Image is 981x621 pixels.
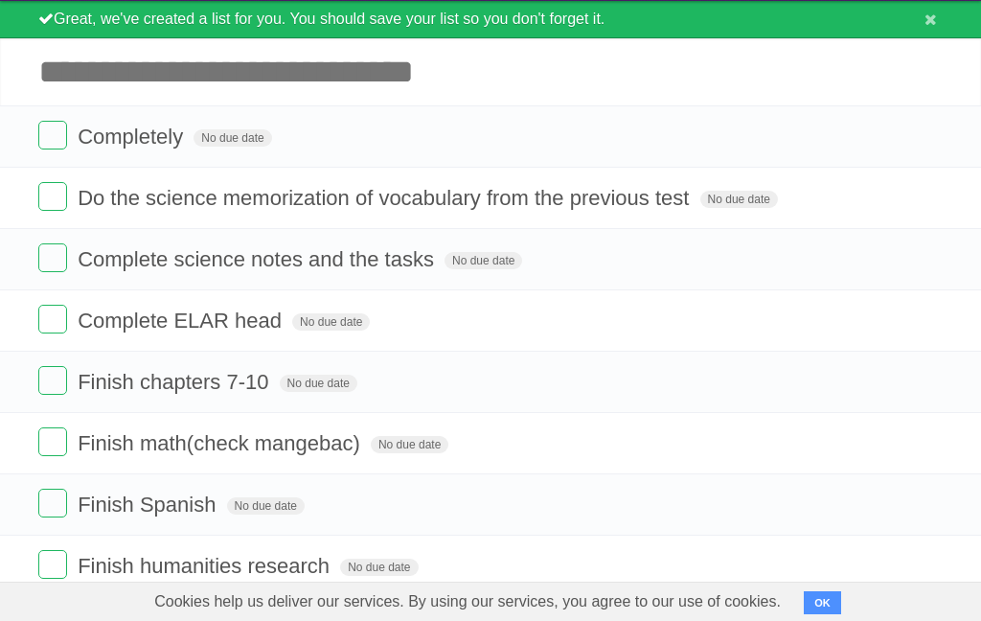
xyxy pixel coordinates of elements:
[78,431,365,455] span: Finish math(check mangebac)
[78,309,286,333] span: Complete ELAR head
[78,247,439,271] span: Complete science notes and the tasks
[280,375,357,392] span: No due date
[38,243,67,272] label: Done
[38,305,67,333] label: Done
[700,191,778,208] span: No due date
[38,550,67,579] label: Done
[78,186,694,210] span: Do the science memorization of vocabulary from the previous test
[135,583,800,621] span: Cookies help us deliver our services. By using our services, you agree to our use of cookies.
[78,125,188,149] span: Completely
[371,436,448,453] span: No due date
[340,559,418,576] span: No due date
[38,366,67,395] label: Done
[445,252,522,269] span: No due date
[78,493,220,517] span: Finish Spanish
[804,591,841,614] button: OK
[38,427,67,456] label: Done
[38,121,67,149] label: Done
[194,129,271,147] span: No due date
[38,489,67,517] label: Done
[78,554,334,578] span: Finish humanities research
[38,182,67,211] label: Done
[227,497,305,515] span: No due date
[292,313,370,331] span: No due date
[78,370,273,394] span: Finish chapters 7-10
